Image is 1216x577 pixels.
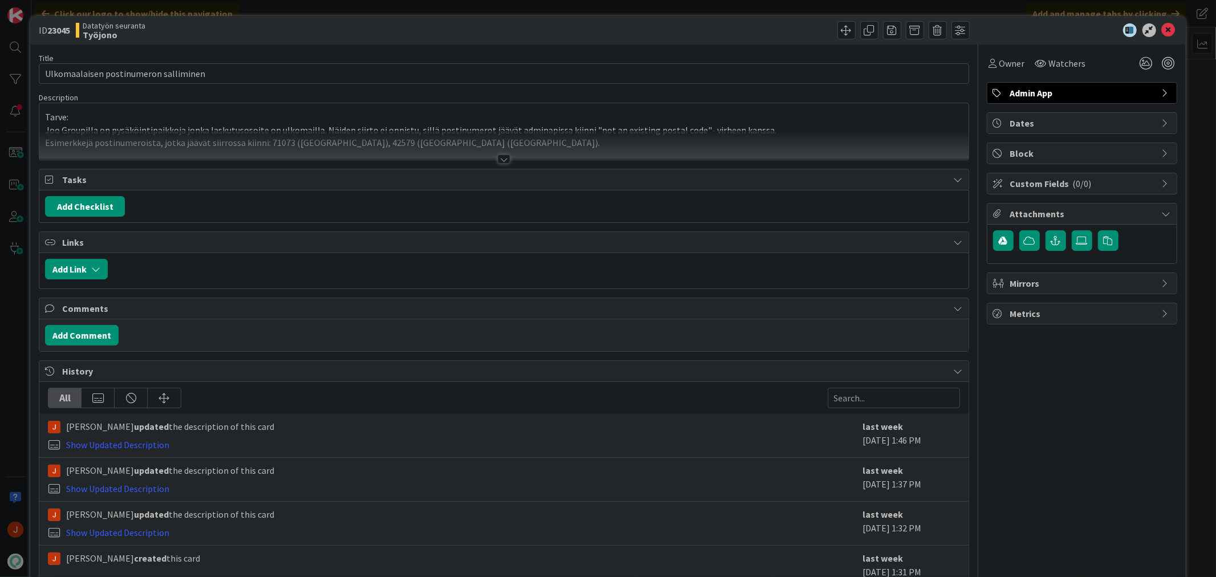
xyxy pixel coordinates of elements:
[47,25,70,36] b: 23045
[62,235,947,249] span: Links
[66,551,200,565] span: [PERSON_NAME] this card
[62,302,947,315] span: Comments
[66,483,169,494] a: Show Updated Description
[66,439,169,450] a: Show Updated Description
[1010,116,1156,130] span: Dates
[39,92,78,103] span: Description
[45,124,962,137] p: Joo Groupilla on pysäköintipaikkoja jonka laskutusosoite on ulkomailla. Näiden siirto ei onnistu,...
[134,552,166,564] b: created
[863,421,904,432] b: last week
[1010,86,1156,100] span: Admin App
[48,388,82,408] div: All
[863,552,904,564] b: last week
[1073,178,1092,189] span: ( 0/0 )
[83,30,145,39] b: Työjono
[45,259,108,279] button: Add Link
[828,388,960,408] input: Search...
[1010,277,1156,290] span: Mirrors
[39,23,70,37] span: ID
[62,364,947,378] span: History
[48,509,60,521] img: JM
[134,465,169,476] b: updated
[66,464,274,477] span: [PERSON_NAME] the description of this card
[134,509,169,520] b: updated
[863,464,960,495] div: [DATE] 1:37 PM
[62,173,947,186] span: Tasks
[1010,307,1156,320] span: Metrics
[39,53,54,63] label: Title
[45,111,962,124] p: Tarve:
[863,420,960,452] div: [DATE] 1:46 PM
[45,325,119,346] button: Add Comment
[48,465,60,477] img: JM
[999,56,1025,70] span: Owner
[48,421,60,433] img: JM
[1049,56,1086,70] span: Watchers
[1010,207,1156,221] span: Attachments
[45,196,125,217] button: Add Checklist
[83,21,145,30] span: Datatyön seuranta
[39,63,969,84] input: type card name here...
[66,507,274,521] span: [PERSON_NAME] the description of this card
[863,509,904,520] b: last week
[66,527,169,538] a: Show Updated Description
[863,465,904,476] b: last week
[1010,147,1156,160] span: Block
[48,552,60,565] img: JM
[66,420,274,433] span: [PERSON_NAME] the description of this card
[134,421,169,432] b: updated
[863,507,960,539] div: [DATE] 1:32 PM
[1010,177,1156,190] span: Custom Fields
